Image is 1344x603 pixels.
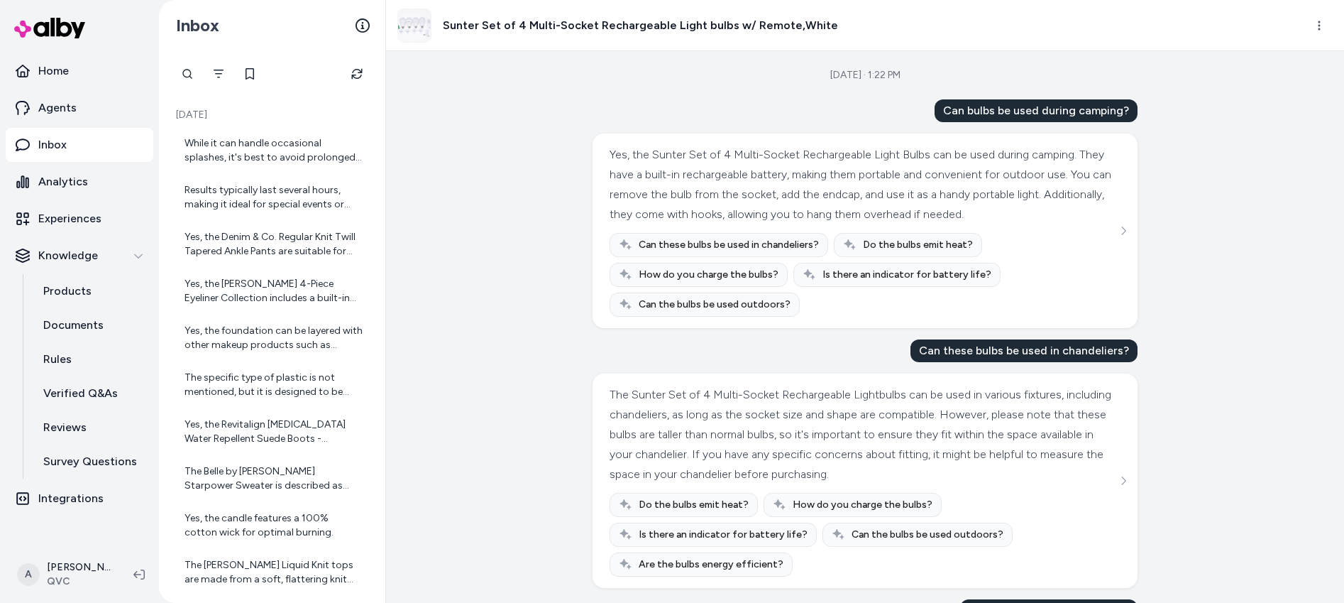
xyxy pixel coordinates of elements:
[6,128,153,162] a: Inbox
[38,247,98,264] p: Knowledge
[852,528,1003,542] span: Can the bulbs be used outdoors?
[639,558,783,572] span: Are the bulbs energy efficient?
[47,575,111,589] span: QVC
[6,482,153,516] a: Integrations
[173,175,371,220] a: Results typically last several hours, making it ideal for special events or daily use.
[639,528,808,542] span: Is there an indicator for battery life?
[6,165,153,199] a: Analytics
[935,99,1138,122] div: Can bulbs be used during camping?
[38,99,77,116] p: Agents
[830,68,900,82] div: [DATE] · 1:22 PM
[910,339,1138,362] div: Can these bulbs be used in chandeliers?
[29,308,153,342] a: Documents
[204,60,233,88] button: Filter
[173,550,371,595] a: The [PERSON_NAME] Liquid Knit tops are made from a soft, flattering knit with a smooth feel and f...
[38,490,104,507] p: Integrations
[17,563,40,586] span: A
[173,503,371,548] a: Yes, the candle features a 100% cotton wick for optimal burning.
[173,108,371,122] p: [DATE]
[6,54,153,88] a: Home
[173,222,371,267] a: Yes, the Denim & Co. Regular Knit Twill Tapered Ankle Pants are suitable for work. They are desig...
[38,63,69,80] p: Home
[610,145,1117,224] div: Yes, the Sunter Set of 4 Multi-Socket Rechargeable Light Bulbs can be used during camping. They h...
[184,418,363,446] div: Yes, the Revitalign [MEDICAL_DATA] Water Repellent Suede Boots - [PERSON_NAME] Rivet are designed...
[29,342,153,376] a: Rules
[9,552,122,597] button: A[PERSON_NAME]QVC
[184,136,363,165] div: While it can handle occasional splashes, it's best to avoid prolonged exposure to water.
[6,91,153,125] a: Agents
[173,409,371,455] a: Yes, the Revitalign [MEDICAL_DATA] Water Repellent Suede Boots - [PERSON_NAME] Rivet are designed...
[6,202,153,236] a: Experiences
[398,9,431,42] img: v84747_202.102
[639,238,819,252] span: Can these bulbs be used in chandeliers?
[184,558,363,587] div: The [PERSON_NAME] Liquid Knit tops are made from a soft, flattering knit with a smooth feel and f...
[184,324,363,352] div: Yes, the foundation can be layered with other makeup products such as primers, concealers, and po...
[443,17,838,34] h3: Sunter Set of 4 Multi-Socket Rechargeable Light bulbs w/ Remote,White
[43,453,137,470] p: Survey Questions
[184,371,363,399] div: The specific type of plastic is not mentioned, but it is designed to be durable for seasonal use.
[47,560,111,575] p: [PERSON_NAME]
[1115,472,1132,489] button: See more
[176,15,219,36] h2: Inbox
[343,60,371,88] button: Refresh
[184,465,363,493] div: The Belle by [PERSON_NAME] Starpower Sweater is described as having a medium thickness, which mak...
[1115,222,1132,239] button: See more
[38,136,67,153] p: Inbox
[822,268,991,282] span: Is there an indicator for battery life?
[173,362,371,408] a: The specific type of plastic is not mentioned, but it is designed to be durable for seasonal use.
[184,277,363,305] div: Yes, the [PERSON_NAME] 4-Piece Eyeliner Collection includes a built-in sharpener for both the INK...
[6,239,153,273] button: Knowledge
[639,298,791,312] span: Can the bulbs be used outdoors?
[863,238,973,252] span: Do the bulbs emit heat?
[29,411,153,445] a: Reviews
[184,230,363,259] div: Yes, the Denim & Co. Regular Knit Twill Tapered Ankle Pants are suitable for work. They are desig...
[639,268,778,282] span: How do you charge the bulbs?
[43,317,104,334] p: Documents
[184,183,363,212] div: Results typically last several hours, making it ideal for special events or daily use.
[184,511,363,540] div: Yes, the candle features a 100% cotton wick for optimal burning.
[173,456,371,501] a: The Belle by [PERSON_NAME] Starpower Sweater is described as having a medium thickness, which mak...
[610,385,1117,484] div: The Sunter Set of 4 Multi-Socket Rechargeable Lightbulbs can be used in various fixtures, includi...
[38,173,88,190] p: Analytics
[173,268,371,314] a: Yes, the [PERSON_NAME] 4-Piece Eyeliner Collection includes a built-in sharpener for both the INK...
[173,315,371,361] a: Yes, the foundation can be layered with other makeup products such as primers, concealers, and po...
[38,210,101,227] p: Experiences
[43,351,72,368] p: Rules
[29,274,153,308] a: Products
[639,498,749,512] span: Do the bulbs emit heat?
[29,445,153,479] a: Survey Questions
[14,18,85,38] img: alby Logo
[29,376,153,411] a: Verified Q&As
[43,385,118,402] p: Verified Q&As
[793,498,932,512] span: How do you charge the bulbs?
[43,283,92,300] p: Products
[173,128,371,173] a: While it can handle occasional splashes, it's best to avoid prolonged exposure to water.
[43,419,87,436] p: Reviews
